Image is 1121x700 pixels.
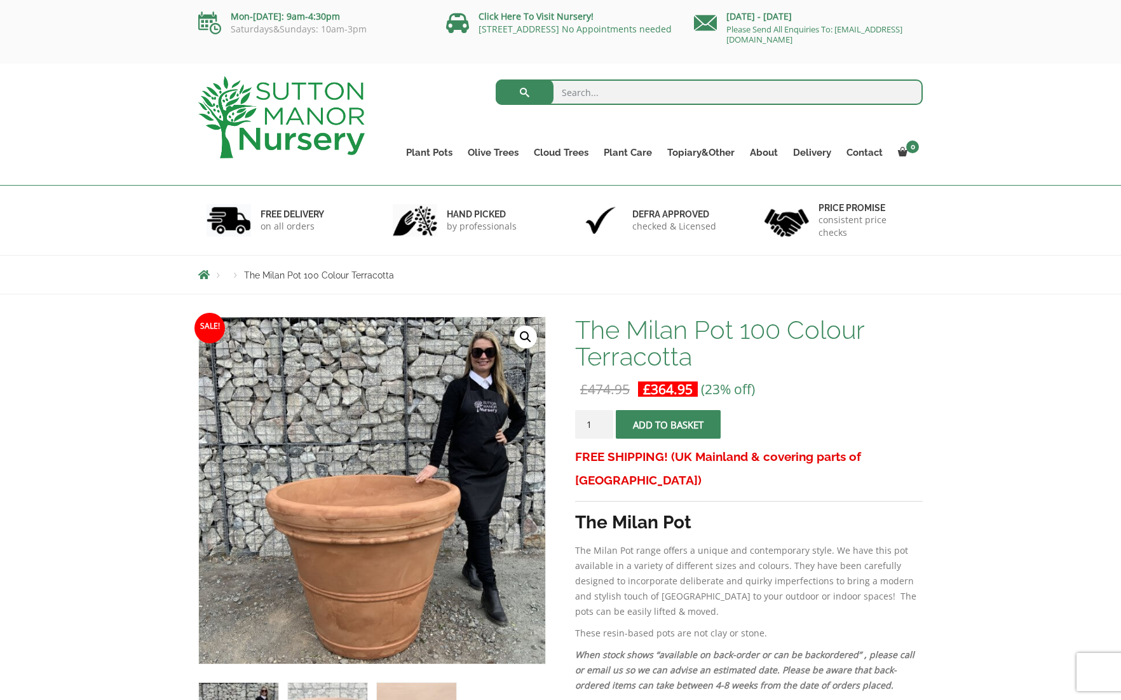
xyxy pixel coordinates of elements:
button: Add to basket [616,410,721,439]
h6: Price promise [819,202,915,214]
a: Topiary&Other [660,144,742,161]
span: The Milan Pot 100 Colour Terracotta [244,270,394,280]
img: 2.jpg [393,204,437,237]
img: 3.jpg [578,204,623,237]
img: 1.jpg [207,204,251,237]
a: Contact [839,144,890,161]
a: Plant Care [596,144,660,161]
bdi: 474.95 [580,380,630,398]
a: View full-screen image gallery [514,326,537,348]
a: Please Send All Enquiries To: [EMAIL_ADDRESS][DOMAIN_NAME] [726,24,902,45]
h1: The Milan Pot 100 Colour Terracotta [575,317,923,370]
span: £ [643,380,651,398]
a: Delivery [785,144,839,161]
img: The Milan Pot 100 Colour Terracotta - IMG 3719 scaled [199,317,545,664]
h6: hand picked [447,209,517,220]
a: Olive Trees [460,144,526,161]
bdi: 364.95 [643,380,693,398]
input: Search... [496,79,923,105]
a: Cloud Trees [526,144,596,161]
a: Click Here To Visit Nursery! [479,10,594,22]
span: 0 [906,141,919,153]
nav: Breadcrumbs [198,270,923,280]
h3: FREE SHIPPING! (UK Mainland & covering parts of [GEOGRAPHIC_DATA]) [575,445,923,492]
img: 4.jpg [764,201,809,240]
p: on all orders [261,220,324,233]
p: Mon-[DATE]: 9am-4:30pm [198,9,427,24]
p: checked & Licensed [632,220,716,233]
a: Plant Pots [398,144,460,161]
h6: FREE DELIVERY [261,209,324,220]
span: £ [580,380,588,398]
h6: Defra approved [632,209,716,220]
span: Sale! [194,313,225,343]
input: Product quantity [575,410,613,439]
p: by professionals [447,220,517,233]
a: 0 [890,144,923,161]
em: When stock shows “available on back-order or can be backordered” , please call or email us so we ... [575,649,914,691]
p: Saturdays&Sundays: 10am-3pm [198,24,427,34]
p: [DATE] - [DATE] [694,9,923,24]
a: About [742,144,785,161]
strong: The Milan Pot [575,512,691,533]
p: consistent price checks [819,214,915,239]
span: (23% off) [701,380,755,398]
img: logo [198,76,365,158]
p: The Milan Pot range offers a unique and contemporary style. We have this pot available in a varie... [575,543,923,619]
a: [STREET_ADDRESS] No Appointments needed [479,23,672,35]
p: These resin-based pots are not clay or stone. [575,626,923,641]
